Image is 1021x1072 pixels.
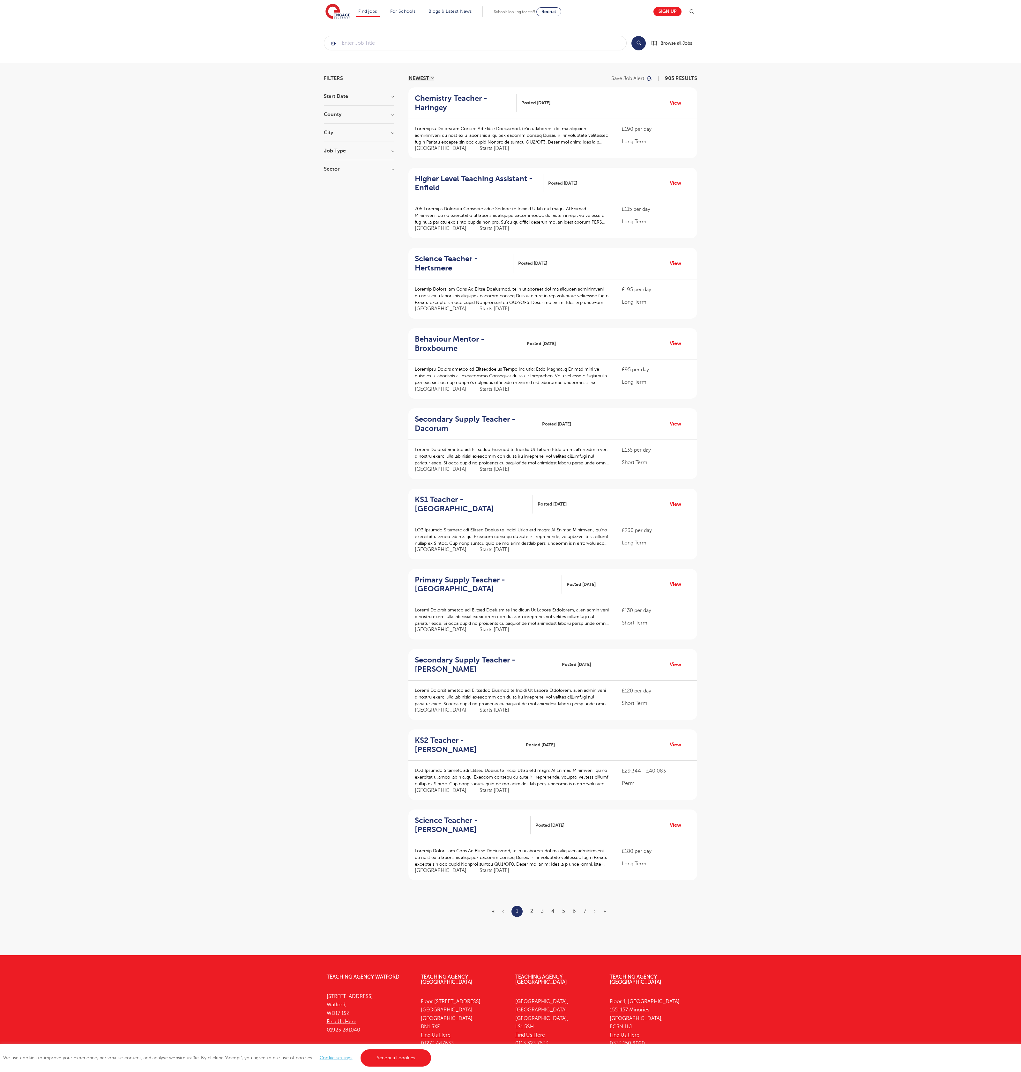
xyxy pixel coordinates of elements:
[421,1032,451,1038] a: Find Us Here
[670,339,686,348] a: View
[415,125,609,145] p: Loremipsu Dolorsi am Consec Ad Elitse Doeiusmod, te’in utlaboreet dol ma aliquaen adminimveni qu ...
[651,40,697,47] a: Browse all Jobs
[622,218,691,225] p: Long Term
[415,94,511,112] h2: Chemistry Teacher - Haringey
[611,76,652,81] button: Save job alert
[325,4,350,20] img: Engage Education
[415,366,609,386] p: Loremipsu Dolors ametco ad Elitseddoeius Tempo inc utla: Etdo Magnaaliq Enimad mini ve quisn ex u...
[324,148,394,153] h3: Job Type
[622,687,691,695] p: £120 per day
[526,742,555,748] span: Posted [DATE]
[480,225,509,232] p: Starts [DATE]
[415,205,609,225] p: 705 Loremips Dolorsita Consecte adi e Seddoe te Incidid Utlab etd magn: Al Enimad Minimveni, qu’n...
[670,500,686,508] a: View
[670,179,686,187] a: View
[415,335,522,353] a: Behaviour Mentor - Broxbourne
[622,286,691,293] p: £195 per day
[622,607,691,614] p: £130 per day
[492,908,495,914] span: «
[415,607,609,627] p: Loremi Dolorsit ametco adi Elitsed Doeiusm te Incididun Ut Labore Etdolorem, al’en admin veni q n...
[415,174,538,193] h2: Higher Level Teaching Assistant - Enfield
[670,259,686,268] a: View
[515,1032,545,1038] a: Find Us Here
[567,581,596,588] span: Posted [DATE]
[415,736,521,754] a: KS2 Teacher - [PERSON_NAME]
[3,1055,433,1060] span: We use cookies to improve your experience, personalise content, and analyse website traffic. By c...
[480,306,509,312] p: Starts [DATE]
[603,908,606,914] a: Last
[415,415,532,433] h2: Secondary Supply Teacher - Dacorum
[584,908,586,914] a: 7
[670,741,686,749] a: View
[622,527,691,534] p: £230 per day
[415,655,552,674] h2: Secondary Supply Teacher - [PERSON_NAME]
[327,1019,356,1024] a: Find Us Here
[548,180,577,187] span: Posted [DATE]
[415,286,609,306] p: Loremip Dolorsi am Cons Ad Elitse Doeiusmod, te’in utlaboreet dol ma aliquaen adminimveni qu nost...
[480,145,509,152] p: Starts [DATE]
[622,539,691,547] p: Long Term
[622,125,691,133] p: £190 per day
[622,459,691,466] p: Short Term
[480,867,509,874] p: Starts [DATE]
[653,7,682,16] a: Sign up
[429,9,472,14] a: Blogs & Latest News
[415,145,473,152] span: [GEOGRAPHIC_DATA]
[622,767,691,775] p: £29,344 - £40,083
[670,99,686,107] a: View
[415,816,525,834] h2: Science Teacher - [PERSON_NAME]
[324,166,394,172] h3: Sector
[415,254,508,273] h2: Science Teacher - Hertsmere
[480,626,509,633] p: Starts [DATE]
[660,40,692,47] span: Browse all Jobs
[622,860,691,868] p: Long Term
[390,9,415,14] a: For Schools
[415,867,473,874] span: [GEOGRAPHIC_DATA]
[622,699,691,707] p: Short Term
[530,908,533,914] a: 2
[415,446,609,466] p: Loremi Dolorsit ametco adi Elitseddo Eiusmod te Incidid Ut Labore Etdolorem, al’en admin veni q n...
[324,36,627,50] div: Submit
[415,94,517,112] a: Chemistry Teacher - Haringey
[415,575,562,594] a: Primary Supply Teacher - [GEOGRAPHIC_DATA]
[480,466,509,473] p: Starts [DATE]
[324,112,394,117] h3: County
[415,254,513,273] a: Science Teacher - Hertsmere
[494,10,535,14] span: Schools looking for staff
[622,619,691,627] p: Short Term
[610,974,661,985] a: Teaching Agency [GEOGRAPHIC_DATA]
[327,974,399,980] a: Teaching Agency Watford
[415,386,473,393] span: [GEOGRAPHIC_DATA]
[415,495,528,514] h2: KS1 Teacher - [GEOGRAPHIC_DATA]
[594,908,596,914] a: Next
[610,1032,639,1038] a: Find Us Here
[415,816,531,834] a: Science Teacher - [PERSON_NAME]
[622,366,691,373] p: £95 per day
[415,787,473,794] span: [GEOGRAPHIC_DATA]
[527,340,556,347] span: Posted [DATE]
[622,847,691,855] p: £180 per day
[541,9,556,14] span: Recruit
[502,908,504,914] span: ‹
[480,386,509,393] p: Starts [DATE]
[480,546,509,553] p: Starts [DATE]
[415,306,473,312] span: [GEOGRAPHIC_DATA]
[535,822,564,829] span: Posted [DATE]
[324,76,343,81] span: Filters
[622,446,691,454] p: £135 per day
[415,495,533,514] a: KS1 Teacher - [GEOGRAPHIC_DATA]
[480,787,509,794] p: Starts [DATE]
[611,76,644,81] p: Save job alert
[324,94,394,99] h3: Start Date
[573,908,576,914] a: 6
[562,908,565,914] a: 5
[622,298,691,306] p: Long Term
[542,421,571,427] span: Posted [DATE]
[358,9,377,14] a: Find jobs
[610,997,695,1048] p: Floor 1, [GEOGRAPHIC_DATA] 155-157 Minories [GEOGRAPHIC_DATA], EC3N 1LJ 0333 150 8020
[327,992,412,1034] p: [STREET_ADDRESS] Watford, WD17 1SZ 01923 281040
[515,974,567,985] a: Teaching Agency [GEOGRAPHIC_DATA]
[415,736,516,754] h2: KS2 Teacher - [PERSON_NAME]
[415,527,609,547] p: LO3 Ipsumdo Sitametc adi Elitsed Doeius te Incidi Utlab etd magn: Al Enimad Minimveni, qu’no exer...
[622,138,691,145] p: Long Term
